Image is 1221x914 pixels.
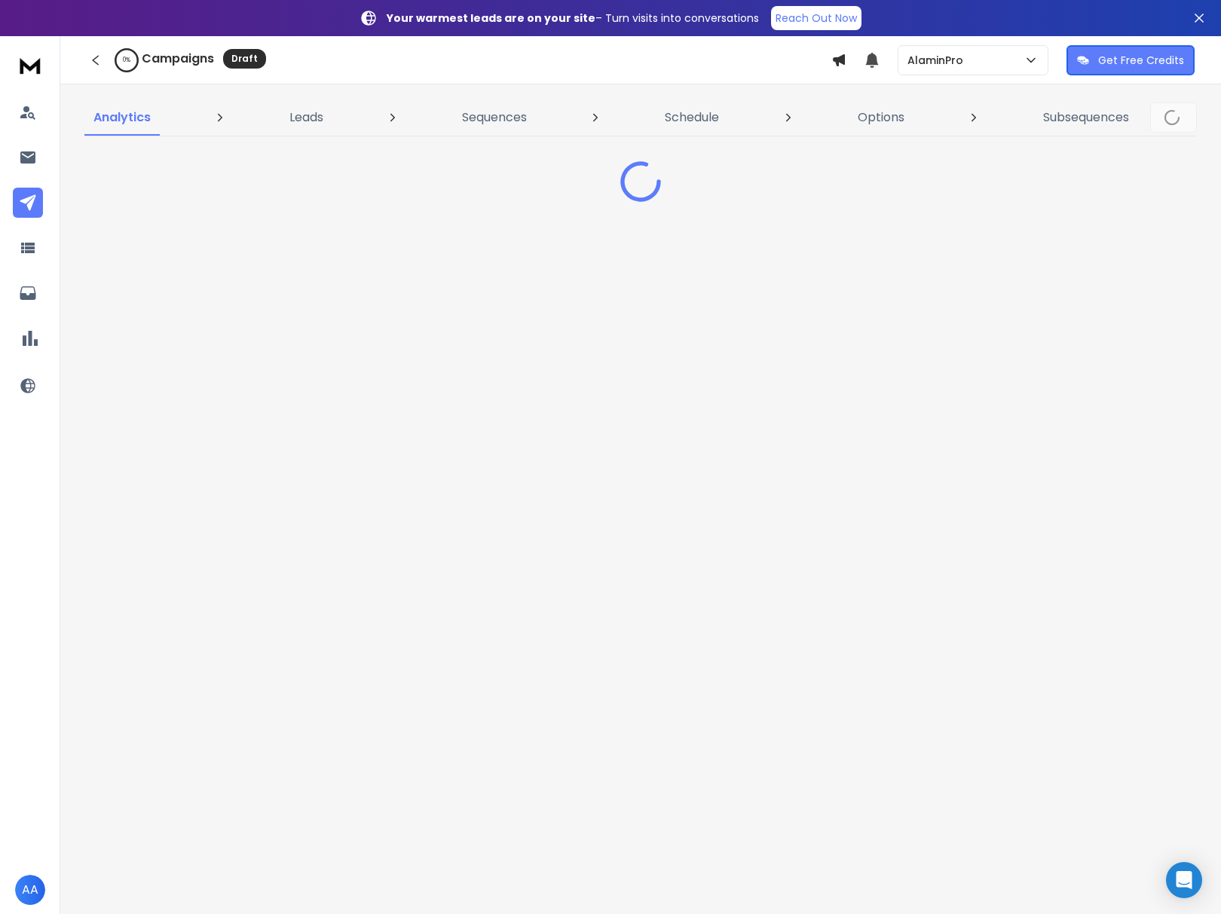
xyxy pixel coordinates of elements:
[280,99,332,136] a: Leads
[84,99,160,136] a: Analytics
[858,109,904,127] p: Options
[1043,109,1129,127] p: Subsequences
[1034,99,1138,136] a: Subsequences
[289,109,323,127] p: Leads
[142,50,214,68] h1: Campaigns
[15,875,45,905] button: AA
[1166,862,1202,898] div: Open Intercom Messenger
[907,53,969,68] p: AlaminPro
[387,11,759,26] p: – Turn visits into conversations
[223,49,266,69] div: Draft
[1098,53,1184,68] p: Get Free Credits
[453,99,536,136] a: Sequences
[462,109,527,127] p: Sequences
[1066,45,1195,75] button: Get Free Credits
[656,99,728,136] a: Schedule
[849,99,913,136] a: Options
[93,109,151,127] p: Analytics
[123,56,130,65] p: 0 %
[665,109,719,127] p: Schedule
[387,11,595,26] strong: Your warmest leads are on your site
[15,51,45,79] img: logo
[771,6,861,30] a: Reach Out Now
[776,11,857,26] p: Reach Out Now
